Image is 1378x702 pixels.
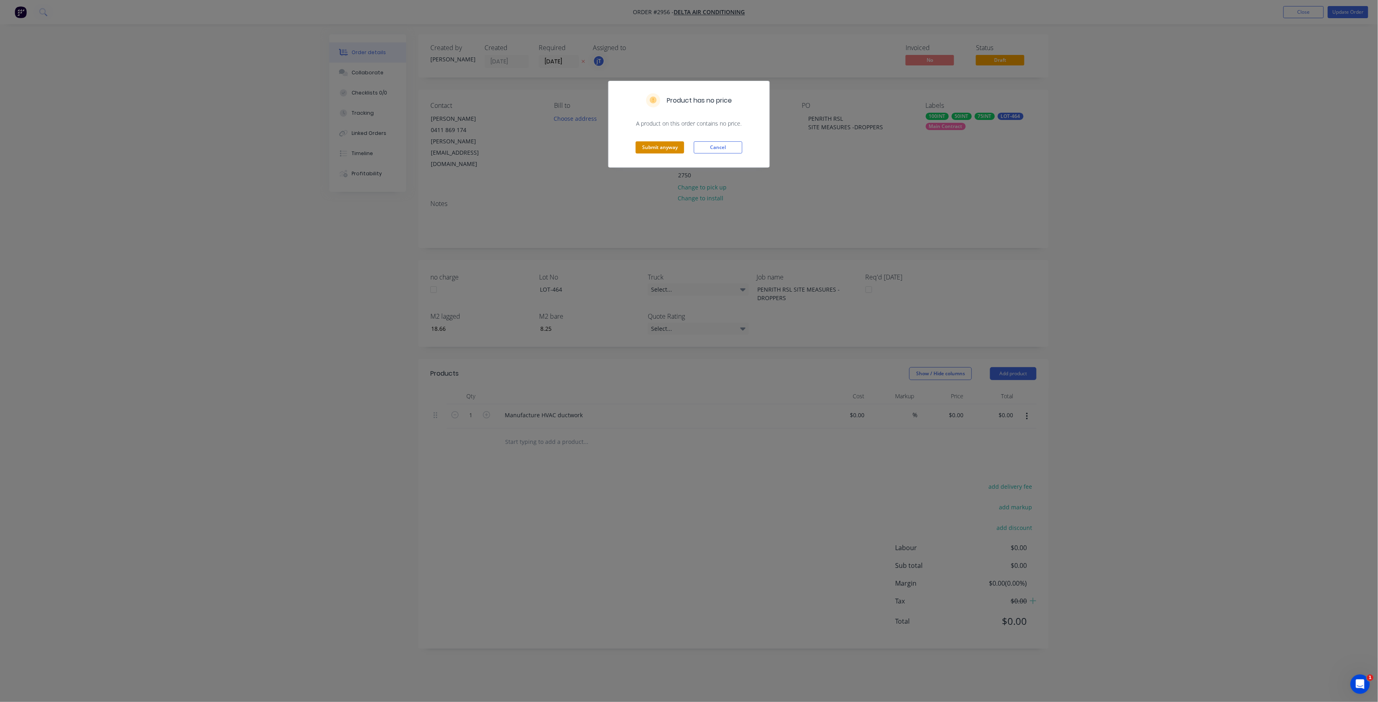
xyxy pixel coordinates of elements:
[1351,675,1370,694] iframe: Intercom live chat
[618,120,760,128] span: A product on this order contains no price.
[694,141,742,153] button: Cancel
[1367,675,1374,681] span: 1
[667,96,732,105] h5: Product has no price
[636,141,684,153] button: Submit anyway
